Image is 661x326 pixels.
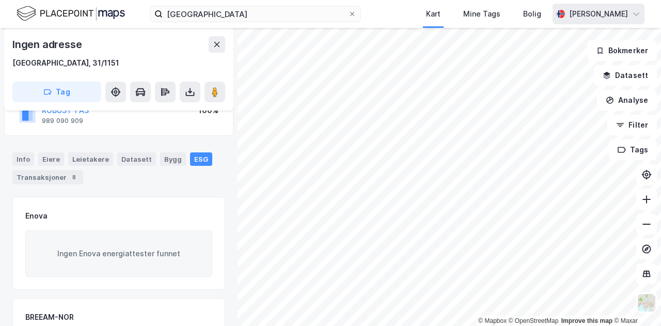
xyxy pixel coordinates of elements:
[12,152,34,166] div: Info
[609,139,657,160] button: Tags
[587,40,657,61] button: Bokmerker
[12,36,84,53] div: Ingen adresse
[12,82,101,102] button: Tag
[17,5,125,23] img: logo.f888ab2527a4732fd821a326f86c7f29.svg
[160,152,186,166] div: Bygg
[38,152,64,166] div: Eiere
[509,317,559,324] a: OpenStreetMap
[25,210,48,222] div: Enova
[594,65,657,86] button: Datasett
[190,152,212,166] div: ESG
[523,8,541,20] div: Bolig
[597,90,657,111] button: Analyse
[117,152,156,166] div: Datasett
[478,317,507,324] a: Mapbox
[69,172,79,182] div: 8
[68,152,113,166] div: Leietakere
[12,170,83,184] div: Transaksjoner
[25,311,74,323] div: BREEAM-NOR
[12,57,119,69] div: [GEOGRAPHIC_DATA], 31/1151
[561,317,612,324] a: Improve this map
[163,6,348,22] input: Søk på adresse, matrikkel, gårdeiere, leietakere eller personer
[609,276,661,326] div: Kontrollprogram for chat
[463,8,500,20] div: Mine Tags
[607,115,657,135] button: Filter
[569,8,628,20] div: [PERSON_NAME]
[25,230,212,277] div: Ingen Enova energiattester funnet
[609,276,661,326] iframe: Chat Widget
[426,8,440,20] div: Kart
[42,117,83,125] div: 989 090 909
